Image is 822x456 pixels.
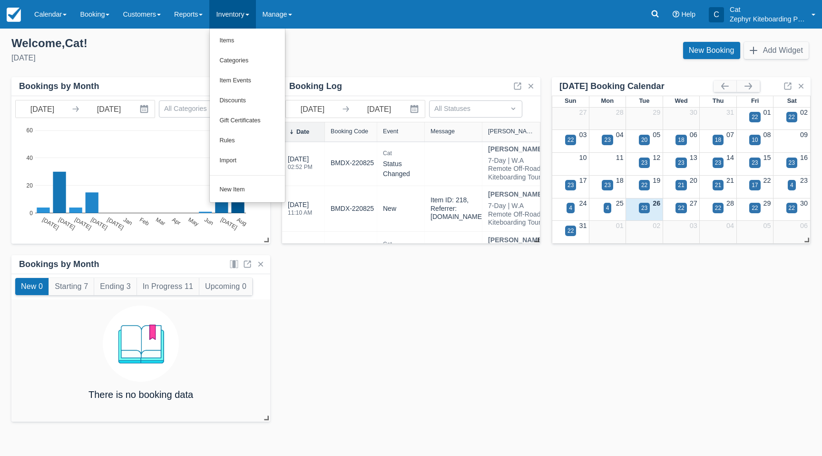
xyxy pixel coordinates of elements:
ul: Inventory [209,29,285,203]
input: Start Date [16,100,69,118]
a: 14 [726,154,734,161]
div: 02:52 PM [288,164,313,170]
a: 02 [800,109,808,116]
span: Dropdown icon [509,104,518,113]
a: 25 [616,199,624,207]
a: 31 [726,109,734,116]
a: 04 [616,131,624,139]
div: 22 [789,204,795,212]
div: 22 [715,204,721,212]
strong: [PERSON_NAME] [488,190,544,198]
div: Cat [383,148,419,159]
div: 23 [604,181,610,189]
span: Help [681,10,695,18]
input: End Date [82,100,136,118]
span: Tue [639,97,649,104]
div: 21 [715,181,721,189]
div: 18 [715,136,721,144]
div: 20 [641,136,647,144]
h4: There is no booking data [88,389,193,400]
a: 09 [800,131,808,139]
a: 16 [800,154,808,161]
a: 06 [800,222,808,229]
input: End Date [352,100,406,118]
span: Thu [713,97,724,104]
button: Upcoming 0 [199,278,252,295]
a: 07 [726,131,734,139]
p: Zephyr Kiteboarding Pty Ltd [730,14,806,24]
a: 17 [579,177,587,184]
a: 11 [616,154,624,161]
div: 4 [569,204,572,212]
a: 26 [653,199,660,207]
div: Booking Log [289,81,342,92]
div: Item ID: 218, Referrer: [DOMAIN_NAME] [431,196,484,221]
a: 30 [690,109,697,116]
div: 23 [604,136,610,144]
a: 01 [616,222,624,229]
a: New Booking [683,42,740,59]
a: 31 [579,222,587,229]
div: 22 [752,204,758,212]
a: 28 [726,199,734,207]
div: [DATE] [11,52,403,64]
a: 12 [653,154,660,161]
div: Welcome , Cat ! [11,36,403,50]
div: 23 [641,159,647,167]
span: Wed [675,97,687,104]
div: 23 [789,159,795,167]
div: Booking Code [331,128,368,135]
a: 22 [763,177,771,184]
div: 22 [678,204,684,212]
div: 7-Day | W.A Remote Off-Road Kiteboarding Tour [488,157,544,182]
a: 29 [653,109,660,116]
a: Rules [210,131,285,151]
button: Add Widget [744,42,809,59]
a: 29 [763,199,771,207]
span: new [383,205,396,212]
a: 08 [763,131,771,139]
button: Ending 3 [94,278,136,295]
strong: [PERSON_NAME] [488,145,544,153]
div: Bookings by Month [19,81,99,92]
a: New Item [210,180,285,200]
span: Sun [565,97,576,104]
button: Starting 7 [49,278,94,295]
a: 15 [763,154,771,161]
a: 30 [800,199,808,207]
a: 19 [653,177,660,184]
div: 10 [752,136,758,144]
div: [DATE] [288,154,313,176]
div: 23 [568,181,574,189]
div: 23 [641,204,647,212]
div: 22 [568,136,574,144]
a: 01 [763,109,771,116]
div: 22 [789,113,795,121]
a: Discounts [210,91,285,111]
a: 06 [690,131,697,139]
div: 23 [715,159,721,167]
a: 02 [653,222,660,229]
div: [DATE] Booking Calendar [559,81,714,92]
i: Help [673,11,679,18]
a: BMDX-220825 [331,204,374,214]
a: 23 [800,177,808,184]
div: 23 [678,159,684,167]
a: 03 [579,131,587,139]
button: Interact with the calendar and add the check-in date for your trip. [136,100,155,118]
button: In Progress 11 [137,278,199,295]
a: Import [210,151,285,171]
a: 27 [579,109,587,116]
div: 21 [678,181,684,189]
button: New 0 [15,278,49,295]
div: 22 [752,113,758,121]
a: 18 [616,177,624,184]
div: 22 [641,181,647,189]
span: status changed [383,160,410,178]
a: 21 [726,177,734,184]
button: Interact with the calendar and add the check-in date for your trip. [406,100,425,118]
a: 28 [616,109,624,116]
div: Event [383,128,398,135]
a: 24 [579,199,587,207]
div: Cat [383,238,419,250]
